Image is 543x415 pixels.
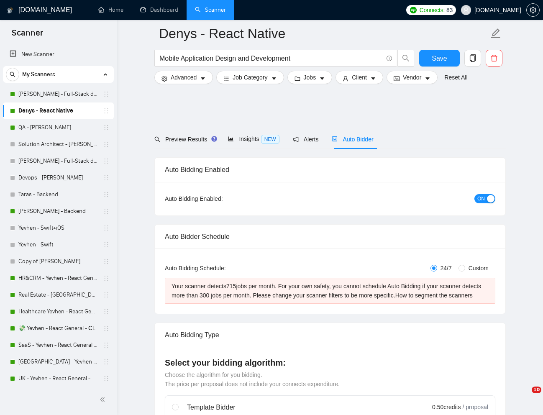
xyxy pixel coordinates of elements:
[397,50,414,67] button: search
[410,7,417,13] img: upwork-logo.png
[5,27,50,44] span: Scanner
[103,325,110,332] span: holder
[3,46,114,63] li: New Scanner
[103,174,110,181] span: holder
[18,169,98,186] a: Devops - [PERSON_NAME]
[18,320,98,337] a: 💸 Yevhen - React General - СL
[233,73,267,82] span: Job Category
[352,73,367,82] span: Client
[103,225,110,231] span: holder
[515,387,535,407] iframe: Intercom live chat
[103,124,110,131] span: holder
[18,303,98,320] a: Healthcare Yevhen - React General - СL
[103,191,110,198] span: holder
[287,71,333,84] button: folderJobscaret-down
[140,6,178,13] a: dashboardDashboard
[387,56,392,61] span: info-circle
[10,46,107,63] a: New Scanner
[18,102,98,119] a: Denys - React Native
[18,287,98,303] a: Real Estate - [GEOGRAPHIC_DATA] - React General - СL
[490,28,501,39] span: edit
[103,308,110,315] span: holder
[165,323,495,347] div: Auto Bidding Type
[403,73,421,82] span: Vendor
[103,108,110,114] span: holder
[477,194,485,203] span: ON
[425,75,430,82] span: caret-down
[465,264,492,273] span: Custom
[18,86,98,102] a: [PERSON_NAME] - Full-Stack dev
[223,75,229,82] span: bars
[200,75,206,82] span: caret-down
[103,375,110,382] span: holder
[319,75,325,82] span: caret-down
[526,3,540,17] button: setting
[103,158,110,164] span: holder
[165,264,275,273] div: Auto Bidding Schedule:
[103,91,110,97] span: holder
[18,370,98,387] a: UK - Yevhen - React General - СL
[187,402,381,412] div: Template Bidder
[22,66,55,83] span: My Scanners
[159,53,383,64] input: Search Freelance Jobs...
[332,136,338,142] span: robot
[293,136,319,143] span: Alerts
[486,50,502,67] button: delete
[336,71,383,84] button: userClientcaret-down
[18,270,98,287] a: HR&CRM - Yevhen - React General - СL
[7,4,13,17] img: logo
[304,73,316,82] span: Jobs
[195,6,226,13] a: searchScanner
[103,141,110,148] span: holder
[463,7,469,13] span: user
[103,359,110,365] span: holder
[165,158,495,182] div: Auto Bidding Enabled
[370,75,376,82] span: caret-down
[464,50,481,67] button: copy
[103,292,110,298] span: holder
[171,73,197,82] span: Advanced
[18,337,98,354] a: SaaS - Yevhen - React General - СL
[432,53,447,64] span: Save
[293,136,299,142] span: notification
[446,5,453,15] span: 83
[6,68,19,81] button: search
[103,258,110,265] span: holder
[172,282,489,300] div: Your scanner detects 715 jobs per month. For your own safety, you cannot schedule Auto Bidding if...
[18,186,98,203] a: Taras - Backend
[103,208,110,215] span: holder
[18,220,98,236] a: Yevhen - Swift+iOS
[18,153,98,169] a: [PERSON_NAME] - Full-Stack dev
[228,136,234,142] span: area-chart
[486,54,502,62] span: delete
[463,403,488,411] span: / proposal
[437,264,455,273] span: 24/7
[398,54,414,62] span: search
[387,71,438,84] button: idcardVendorcaret-down
[420,5,445,15] span: Connects:
[165,357,495,369] h4: Select your bidding algorithm:
[271,75,277,82] span: caret-down
[100,395,108,404] span: double-left
[6,72,19,77] span: search
[228,136,279,142] span: Insights
[444,73,467,82] a: Reset All
[465,54,481,62] span: copy
[18,119,98,136] a: QA - [PERSON_NAME]
[165,371,340,387] span: Choose the algorithm for you bidding. The price per proposal does not include your connects expen...
[526,7,540,13] a: setting
[261,135,279,144] span: NEW
[18,236,98,253] a: Yevhen - Swift
[165,225,495,248] div: Auto Bidder Schedule
[154,71,213,84] button: settingAdvancedcaret-down
[432,402,461,412] span: 0.50 credits
[159,23,489,44] input: Scanner name...
[165,194,275,203] div: Auto Bidding Enabled:
[161,75,167,82] span: setting
[394,75,400,82] span: idcard
[103,342,110,348] span: holder
[210,135,218,143] div: Tooltip anchor
[18,253,98,270] a: Copy of [PERSON_NAME]
[295,75,300,82] span: folder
